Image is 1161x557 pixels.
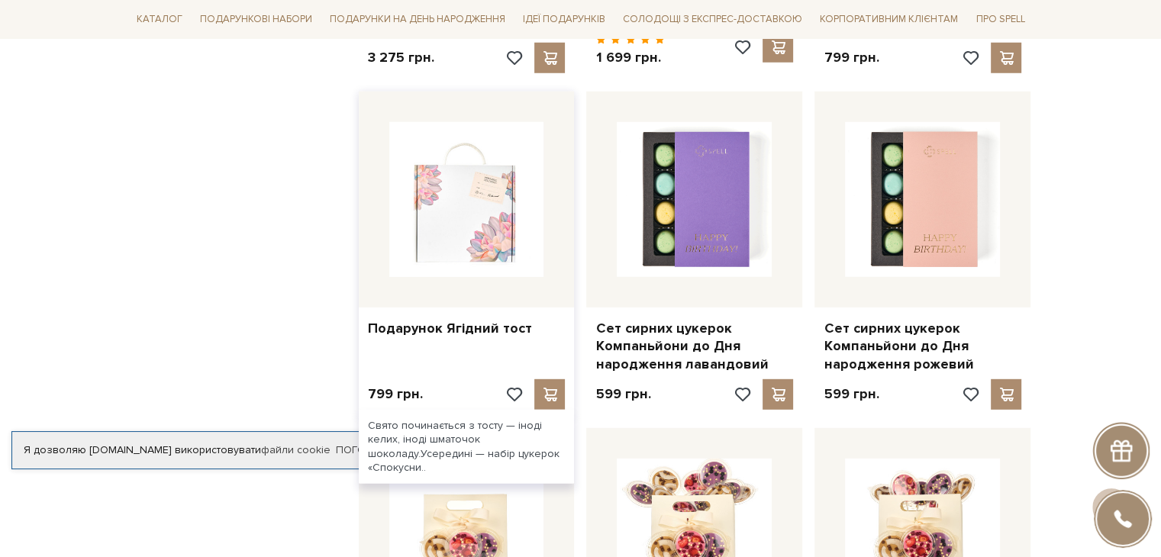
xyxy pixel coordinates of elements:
[131,8,189,31] span: Каталог
[368,320,566,337] a: Подарунок Ягідний тост
[814,6,964,32] a: Корпоративним клієнтам
[595,49,665,66] p: 1 699 грн.
[969,8,1030,31] span: Про Spell
[324,8,511,31] span: Подарунки на День народження
[617,6,808,32] a: Солодощі з експрес-доставкою
[368,49,434,66] p: 3 275 грн.
[824,385,879,403] p: 599 грн.
[368,385,423,403] p: 799 грн.
[595,320,793,373] a: Сет сирних цукерок Компаньйони до Дня народження лавандовий
[194,8,318,31] span: Подарункові набори
[389,122,544,277] img: Подарунок Ягідний тост
[824,49,879,66] p: 799 грн.
[336,443,414,457] a: Погоджуюсь
[359,410,575,484] div: Свято починається з тосту — іноді келих, іноді шматочок шоколаду.Усередині — набір цукерок «Споку...
[261,443,331,456] a: файли cookie
[12,443,426,457] div: Я дозволяю [DOMAIN_NAME] використовувати
[824,320,1021,373] a: Сет сирних цукерок Компаньйони до Дня народження рожевий
[517,8,611,31] span: Ідеї подарунків
[595,385,650,403] p: 599 грн.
